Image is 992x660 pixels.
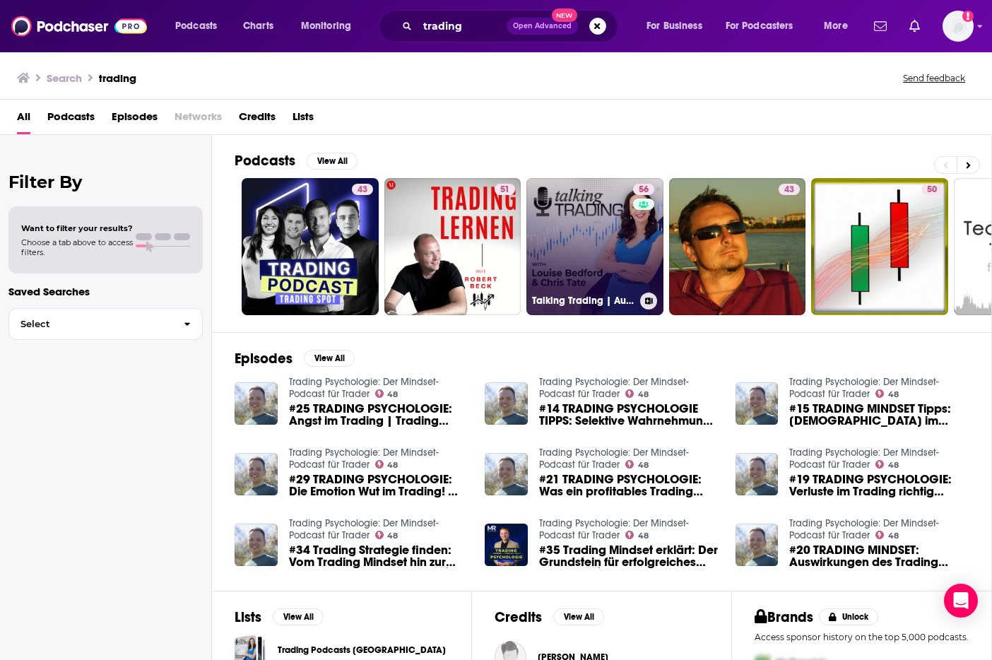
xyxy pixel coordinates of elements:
[17,105,30,134] a: All
[927,183,937,197] span: 50
[539,473,719,497] a: #21 TRADING PSYCHOLOGIE: Was ein profitables Trading Mindset ausmacht | Trading Mindset | Trading...
[789,403,969,427] span: #15 TRADING MINDSET Tipps: [DEMOGRAPHIC_DATA] im Trading verstehen! | Trading Mindset | Trading P...
[235,350,293,367] h2: Episodes
[921,184,943,195] a: 50
[736,382,779,425] img: #15 TRADING MINDSET Tipps: Glaubenssätze im Trading verstehen! | Trading Mindset | Trading Psycho...
[234,15,282,37] a: Charts
[944,584,978,618] div: Open Intercom Messenger
[824,16,848,36] span: More
[278,642,446,658] a: Trading Podcasts [GEOGRAPHIC_DATA]
[21,223,133,233] span: Want to filter your results?
[526,178,663,315] a: 56Talking Trading | Australian Sharemarket Education & Trading Psychology
[539,447,689,471] a: Trading Psychologie: Der Mindset-Podcast für Trader
[625,531,649,539] a: 48
[392,10,632,42] div: Search podcasts, credits, & more...
[387,462,398,469] span: 48
[507,18,578,35] button: Open AdvancedNew
[235,453,278,496] a: #29 TRADING PSYCHOLOGIE: Die Emotion Wut im Trading! 📈 | Trading Mindset | Trading Psychologie | ...
[899,72,969,84] button: Send feedback
[8,172,203,192] h2: Filter By
[375,460,398,469] a: 48
[239,105,276,134] a: Credits
[875,389,899,398] a: 48
[736,453,779,496] a: #19 TRADING PSYCHOLOGIE: Verluste im Trading richtig verstehen und verarbeiten | Trading Mindset ...
[289,544,468,568] a: #34 Trading Strategie finden: Vom Trading Mindset hin zur idealen Trading Strategie 📈 | Trading M...
[888,391,899,398] span: 48
[375,531,398,539] a: 48
[235,152,295,170] h2: Podcasts
[47,71,82,85] h3: Search
[235,350,355,367] a: EpisodesView All
[736,524,779,567] a: #20 TRADING MINDSET: Auswirkungen des Trading Mindsets an einem Praxisbeispiel | Trading Mindset ...
[8,308,203,340] button: Select
[307,153,358,170] button: View All
[289,447,439,471] a: Trading Psychologie: Der Mindset-Podcast für Trader
[387,533,398,539] span: 48
[789,376,939,400] a: Trading Psychologie: Der Mindset-Podcast für Trader
[289,473,468,497] a: #29 TRADING PSYCHOLOGIE: Die Emotion Wut im Trading! 📈 | Trading Mindset | Trading Psychologie | ...
[387,391,398,398] span: 48
[539,376,689,400] a: Trading Psychologie: Der Mindset-Podcast für Trader
[9,319,172,329] span: Select
[175,16,217,36] span: Podcasts
[819,608,879,625] button: Unlock
[8,285,203,298] p: Saved Searches
[962,11,974,22] svg: Add a profile image
[638,391,649,398] span: 48
[814,15,866,37] button: open menu
[755,632,969,642] p: Access sponsor history on the top 5,000 podcasts.
[726,16,793,36] span: For Podcasters
[539,403,719,427] a: #14 TRADING PSYCHOLOGIE TIPPS: Selektive Wahrnehmung im Trading | Trading Mindset | Trading Psych...
[485,382,528,425] img: #14 TRADING PSYCHOLOGIE TIPPS: Selektive Wahrnehmung im Trading | Trading Mindset | Trading Psych...
[875,460,899,469] a: 48
[904,14,926,38] a: Show notifications dropdown
[485,453,528,496] img: #21 TRADING PSYCHOLOGIE: Was ein profitables Trading Mindset ausmacht | Trading Mindset | Trading...
[112,105,158,134] a: Episodes
[789,544,969,568] a: #20 TRADING MINDSET: Auswirkungen des Trading Mindsets an einem Praxisbeispiel | Trading Mindset ...
[495,608,542,626] h2: Credits
[789,517,939,541] a: Trading Psychologie: Der Mindset-Podcast für Trader
[289,403,468,427] span: #25 TRADING PSYCHOLOGIE: Angst im Trading | Trading Mindset | Trading Psychologie | Trading Tipps...
[273,608,324,625] button: View All
[21,237,133,257] span: Choose a tab above to access filters.
[539,517,689,541] a: Trading Psychologie: Der Mindset-Podcast für Trader
[485,524,528,567] img: #35 Trading Mindset erklärt: Der Grundstein für erfolgreiches Trading 📈 | Trading Mindset | Tradi...
[888,533,899,539] span: 48
[235,608,261,626] h2: Lists
[639,183,649,197] span: 56
[375,389,398,398] a: 48
[784,183,794,197] span: 43
[235,524,278,567] img: #34 Trading Strategie finden: Vom Trading Mindset hin zur idealen Trading Strategie 📈 | Trading M...
[789,473,969,497] a: #19 TRADING PSYCHOLOGIE: Verluste im Trading richtig verstehen und verarbeiten | Trading Mindset ...
[943,11,974,42] button: Show profile menu
[638,462,649,469] span: 48
[625,460,649,469] a: 48
[175,105,222,134] span: Networks
[552,8,577,22] span: New
[301,16,351,36] span: Monitoring
[811,178,948,315] a: 50
[633,184,654,195] a: 56
[789,403,969,427] a: #15 TRADING MINDSET Tipps: Glaubenssätze im Trading verstehen! | Trading Mindset | Trading Psycho...
[868,14,892,38] a: Show notifications dropdown
[165,15,235,37] button: open menu
[11,13,147,40] img: Podchaser - Follow, Share and Rate Podcasts
[539,544,719,568] a: #35 Trading Mindset erklärt: Der Grundstein für erfolgreiches Trading 📈 | Trading Mindset | Tradi...
[358,183,367,197] span: 43
[291,15,370,37] button: open menu
[495,608,604,626] a: CreditsView All
[235,152,358,170] a: PodcastsView All
[943,11,974,42] span: Logged in as tinajoell1
[289,376,439,400] a: Trading Psychologie: Der Mindset-Podcast für Trader
[532,295,634,307] h3: Talking Trading | Australian Sharemarket Education & Trading Psychology
[669,178,806,315] a: 43
[293,105,314,134] a: Lists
